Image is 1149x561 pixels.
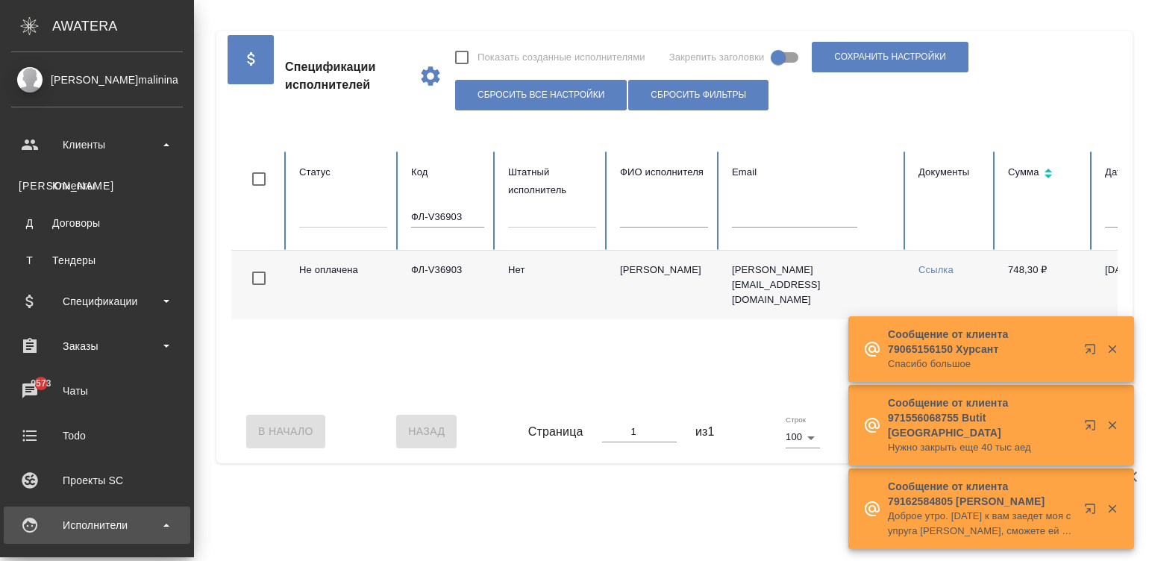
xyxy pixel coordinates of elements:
[732,163,895,181] div: Email
[996,251,1093,319] td: 748,30 ₽
[888,509,1074,539] p: Доброе утро. [DATE] к вам заедет моя супруга [PERSON_NAME], сможете ей отдать перево
[918,163,984,181] div: Документы
[834,51,946,63] span: Сохранить настройки
[4,372,190,410] a: 9573Чаты
[786,427,820,448] div: 100
[455,80,627,110] button: Сбросить все настройки
[287,251,399,319] td: Не оплачена
[608,251,720,319] td: [PERSON_NAME]
[411,163,484,181] div: Код
[11,290,183,313] div: Спецификации
[285,58,407,94] span: Спецификации исполнителей
[496,251,608,319] td: Нет
[299,163,387,181] div: Статус
[243,263,275,294] span: Toggle Row Selected
[11,245,183,275] a: ТТендеры
[918,264,954,275] a: Ссылка
[1097,419,1127,432] button: Закрыть
[11,380,183,402] div: Чаты
[52,11,194,41] div: AWATERA
[651,89,746,101] span: Сбросить фильтры
[4,462,190,499] a: Проекты SC
[620,163,708,181] div: ФИО исполнителя
[1097,502,1127,515] button: Закрыть
[11,469,183,492] div: Проекты SC
[508,163,596,199] div: Штатный исполнитель
[11,72,183,88] div: [PERSON_NAME]malinina
[19,178,175,193] div: Клиенты
[888,395,1074,440] p: Сообщение от клиента 971556068755 Butit [GEOGRAPHIC_DATA]
[22,376,60,391] span: 9573
[11,424,183,447] div: Todo
[888,357,1074,372] p: Спасибо большое
[19,253,175,268] div: Тендеры
[1075,410,1111,446] button: Открыть в новой вкладке
[695,423,715,441] span: из 1
[11,208,183,238] a: ДДоговоры
[478,89,604,101] span: Сбросить все настройки
[478,50,645,65] span: Показать созданные исполнителями
[399,251,496,319] td: ФЛ-V36903
[528,423,583,441] span: Страница
[1075,334,1111,370] button: Открыть в новой вкладке
[11,514,183,536] div: Исполнители
[888,327,1074,357] p: Сообщение от клиента 79065156150 Хурсант
[888,440,1074,455] p: Нужно закрыть еще 40 тыс аед
[4,417,190,454] a: Todo
[11,134,183,156] div: Клиенты
[1008,163,1081,185] div: Сортировка
[1075,494,1111,530] button: Открыть в новой вкладке
[812,42,968,72] button: Сохранить настройки
[19,216,175,231] div: Договоры
[11,171,183,201] a: [PERSON_NAME]Клиенты
[628,80,768,110] button: Сбросить фильтры
[888,479,1074,509] p: Сообщение от клиента 79162584805 [PERSON_NAME]
[669,50,765,65] span: Закрепить заголовки
[786,416,806,424] label: Строк
[1097,342,1127,356] button: Закрыть
[11,335,183,357] div: Заказы
[720,251,907,319] td: [PERSON_NAME][EMAIL_ADDRESS][DOMAIN_NAME]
